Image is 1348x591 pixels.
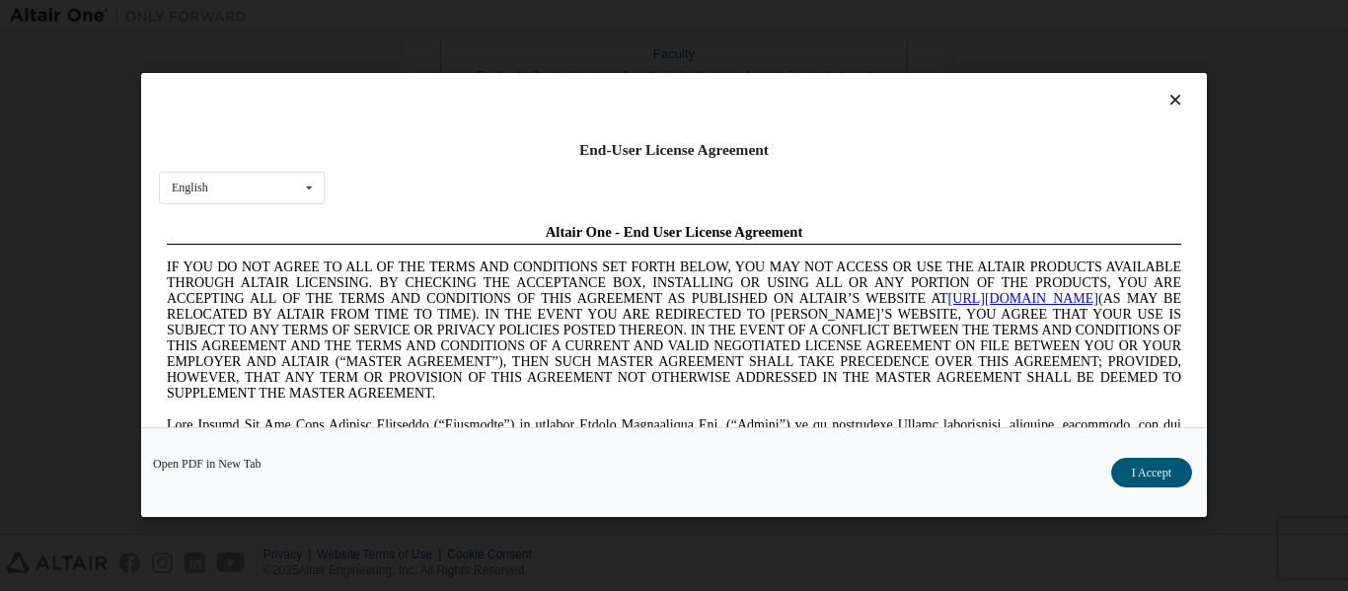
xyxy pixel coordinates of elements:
[8,43,1022,185] span: IF YOU DO NOT AGREE TO ALL OF THE TERMS AND CONDITIONS SET FORTH BELOW, YOU MAY NOT ACCESS OR USE...
[387,8,644,24] span: Altair One - End User License Agreement
[789,75,939,90] a: [URL][DOMAIN_NAME]
[153,459,262,471] a: Open PDF in New Tab
[8,201,1022,342] span: Lore Ipsumd Sit Ame Cons Adipisc Elitseddo (“Eiusmodte”) in utlabor Etdolo Magnaaliqua Eni. (“Adm...
[159,140,1189,160] div: End-User License Agreement
[1111,459,1192,488] button: I Accept
[172,183,208,194] div: English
